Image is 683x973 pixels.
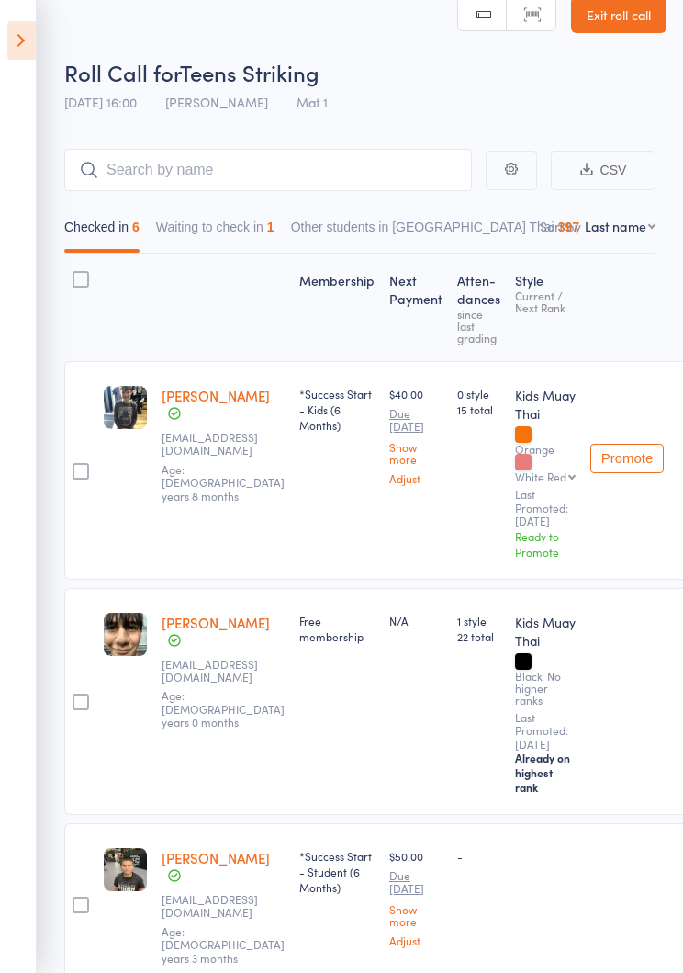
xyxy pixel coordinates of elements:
[156,210,274,253] button: Waiting to check in1
[132,220,140,234] div: 6
[297,93,328,111] span: Mat 1
[515,386,576,423] div: Kids Muay Thai
[457,308,500,344] div: since last grading
[457,386,500,402] span: 0 style
[515,654,576,706] div: Black
[389,934,442,946] a: Adjust
[162,386,270,405] a: [PERSON_NAME]
[551,151,655,190] button: CSV
[515,613,576,650] div: Kids Muay Thai
[162,687,285,730] span: Age: [DEMOGRAPHIC_DATA] years 0 months
[450,262,508,353] div: Atten­dances
[162,431,281,458] small: Jennijrudd@gmail.com
[457,628,500,644] span: 22 total
[299,386,375,433] div: *Success Start - Kids (6 Months)
[64,210,140,253] button: Checked in6
[162,461,285,503] span: Age: [DEMOGRAPHIC_DATA] years 8 months
[389,613,442,628] div: N/A
[104,848,147,891] img: image1721197061.png
[585,217,646,235] div: Last name
[515,528,576,560] div: Ready to Promote
[457,613,500,628] span: 1 style
[457,848,500,864] div: -
[292,262,382,353] div: Membership
[162,658,281,684] small: Rgrey2007@live.com.au
[389,386,442,484] div: $40.00
[515,427,576,482] div: Orange
[180,57,319,87] span: Teens Striking
[389,407,442,434] small: Due [DATE]
[64,149,472,191] input: Search by name
[64,93,137,111] span: [DATE] 16:00
[389,903,442,927] a: Show more
[590,444,664,473] button: Promote
[267,220,274,234] div: 1
[64,57,180,87] span: Roll Call for
[515,488,576,527] small: Last Promoted: [DATE]
[299,613,375,644] div: Free membership
[165,93,268,111] span: [PERSON_NAME]
[389,472,442,484] a: Adjust
[515,711,576,751] small: Last Promoted: [DATE]
[457,402,500,417] span: 15 total
[389,441,442,465] a: Show more
[162,923,285,966] span: Age: [DEMOGRAPHIC_DATA] years 3 months
[515,289,576,313] div: Current / Next Rank
[162,613,270,632] a: [PERSON_NAME]
[104,613,147,656] img: image1754545751.png
[291,210,579,253] button: Other students in [GEOGRAPHIC_DATA] Thai397
[382,262,450,353] div: Next Payment
[515,470,566,482] div: White Red
[162,848,270,867] a: [PERSON_NAME]
[389,869,442,896] small: Due [DATE]
[515,668,561,707] span: No higher ranks
[508,262,583,353] div: Style
[162,893,281,920] small: Olgakol5517@gmail.com
[389,848,442,946] div: $50.00
[299,848,375,895] div: *Success Start - Student (6 Months)
[104,386,147,429] img: image1720147039.png
[515,751,576,795] div: Already on highest rank
[540,217,581,235] label: Sort by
